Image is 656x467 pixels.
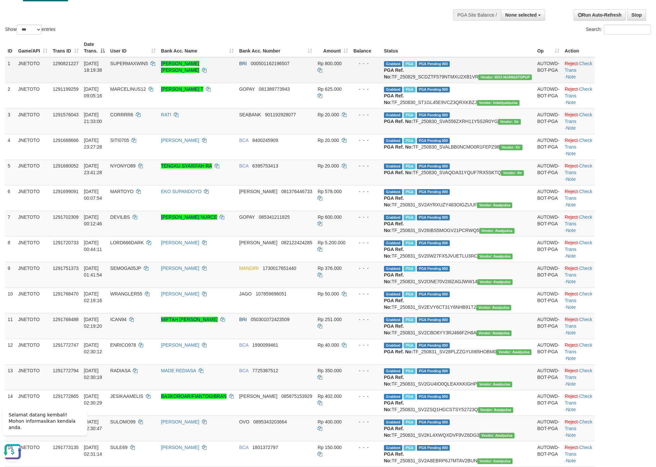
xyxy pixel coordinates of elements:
td: AUTOWD-BOT-PGA [534,211,562,236]
td: 11 [5,313,16,339]
span: Grabbed [384,240,403,246]
div: - - - [353,188,379,195]
span: Rp 251.000 [318,317,341,322]
span: [DATE] 00:07:54 [84,189,102,201]
span: Grabbed [384,292,403,297]
span: Vendor URL: https://service2.1velocity.biz [477,279,513,285]
th: ID [5,38,16,57]
a: Reject [565,240,578,245]
span: Rp 578.000 [318,189,341,194]
span: PGA Pending [417,138,450,144]
span: Grabbed [384,61,403,67]
span: [DATE] 00:12:46 [84,214,102,226]
a: Check Trans [565,240,592,252]
td: · · [562,262,595,288]
span: [DATE] 01:41:54 [84,266,102,278]
td: · · [562,339,595,364]
a: Note [566,228,576,233]
span: [DATE] 02:30:19 [84,368,102,380]
td: JNETOTO [16,160,50,185]
a: Note [566,458,576,463]
span: [DATE] 02:19:16 [84,291,102,303]
span: Rp 20.000 [318,163,339,169]
span: MARCELINUS12 [110,86,146,92]
span: PGA Pending [417,164,450,169]
td: 7 [5,211,16,236]
td: JNETOTO [16,364,50,390]
span: MARTOYO [110,189,134,194]
span: 1291699091 [53,189,79,194]
div: - - - [353,111,379,118]
td: · · [562,134,595,160]
td: 4 [5,134,16,160]
td: · · [562,211,595,236]
span: Rp 40.000 [318,342,339,348]
a: Check Trans [565,266,592,278]
span: Rp 5.200.000 [318,240,345,245]
span: [PERSON_NAME] [239,240,277,245]
span: BCA [239,138,248,143]
a: Note [566,330,576,335]
a: [PERSON_NAME] T [161,86,203,92]
span: [DATE] 18:19:38 [84,61,102,73]
span: CORRRR6 [110,112,133,117]
b: PGA Ref. No: [384,93,404,105]
td: AUTOWD-BOT-PGA [534,185,562,211]
span: NYONYO89 [110,163,136,169]
a: BASKOROARIFIANTOGIBRAN [161,394,227,399]
span: Grabbed [384,343,403,348]
span: Marked by auowiliam [404,112,415,118]
span: JAGO [239,291,252,296]
td: TF_250831_SV20W27FX5JVUETLU3RC [381,236,535,262]
div: PGA Site Balance / [453,9,501,21]
a: Reject [565,189,578,194]
span: SUPERMAXWIN5 [110,61,148,66]
span: Marked by auonisif [404,240,415,246]
td: 6 [5,185,16,211]
span: 1291772747 [53,342,79,348]
a: Note [566,100,576,105]
a: Reject [565,394,578,399]
span: Copy 6395753413 to clipboard [252,163,278,169]
a: Check Trans [565,342,592,354]
span: PGA Pending [417,215,450,220]
td: AUTOWD-BOT-PGA [534,339,562,364]
span: ENRICO978 [110,342,136,348]
span: DEVILBS [110,214,130,220]
td: · · [562,236,595,262]
span: Marked by auofahmi [404,138,415,144]
span: Grabbed [384,215,403,220]
a: Check Trans [565,317,592,329]
a: Note [566,253,576,259]
button: Open LiveChat chat widget [3,40,23,60]
div: - - - [353,265,379,272]
span: MANDIRI [239,266,259,271]
a: Reject [565,419,578,424]
a: Check Trans [565,214,592,226]
span: 1291668666 [53,138,79,143]
span: Rp 376.000 [318,266,341,271]
a: Reject [565,86,578,92]
th: User ID: activate to sort column ascending [108,38,158,57]
a: Check Trans [565,394,592,406]
a: Reject [565,445,578,450]
a: Check Trans [565,138,592,150]
th: Balance [351,38,381,57]
a: Reject [565,138,578,143]
span: Rp 20.000 [318,112,339,117]
a: [PERSON_NAME] [161,266,199,271]
span: Marked by auowiliam [404,215,415,220]
a: Reject [565,342,578,348]
td: · · [562,57,595,83]
div: - - - [353,239,379,246]
span: Marked by auoalmun [404,266,415,272]
span: Vendor URL: https://settle1.1velocity.biz [477,100,519,106]
span: SITI0705 [110,138,129,143]
td: TF_250831_SV2CBO6YY3RJ466FZH8A [381,313,535,339]
span: Marked by auofahmi [404,189,415,195]
a: Note [566,202,576,207]
input: Search: [604,25,651,35]
td: JNETOTO [16,134,50,160]
a: Stop [627,9,646,21]
span: BCA [239,342,248,348]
